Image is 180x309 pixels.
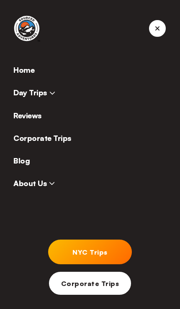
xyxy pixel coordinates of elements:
span: Day Trips [13,88,55,97]
a: Blog [13,156,30,165]
a: Reviews [13,111,41,120]
a: Home [13,65,34,74]
a: NYC Trips [48,240,132,264]
button: mobile menu [148,19,167,38]
a: Corporate Trips [13,133,71,143]
a: Corporate Trips [48,271,132,296]
img: Sourced Adventures company logo [13,15,40,42]
span: About Us [13,179,55,188]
